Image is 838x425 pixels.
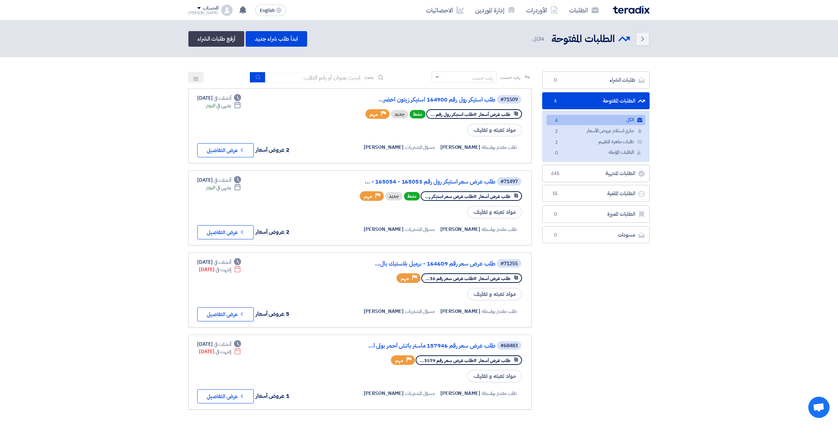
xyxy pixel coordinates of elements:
[552,150,561,157] span: 0
[364,193,372,200] span: مهم
[425,193,476,200] span: #طلب عرض سعر استيكر ر...
[613,6,650,14] img: Teradix logo
[214,176,231,184] span: أنشئت في
[203,5,218,11] div: الحساب
[551,170,559,177] span: 645
[500,343,518,348] div: #68483
[354,97,496,103] a: طلب استيكر رول رقم 164900 استيكر زيتون اخضر...
[260,8,275,13] span: English
[214,94,231,102] span: أنشئت في
[500,74,520,81] span: رتب حسب
[405,308,435,315] span: مسؤل المشتريات
[426,275,476,282] span: #طلب عرض سعر رقم 16...
[440,226,480,233] span: [PERSON_NAME]
[546,147,645,158] a: الطلبات المؤجلة
[216,184,231,191] span: ينتهي في
[188,11,218,15] div: [PERSON_NAME]
[420,2,469,18] a: الاحصائيات
[430,111,476,118] span: #طلب استيكر رول رقم ...
[467,370,522,383] span: مواد تعبئه و تغليف
[552,139,561,146] span: 2
[482,390,517,397] span: طلب مقدم بواسطة
[551,77,559,84] span: 0
[563,2,604,18] a: الطلبات
[364,74,374,81] span: بحث
[500,97,518,102] div: #71509
[521,2,563,18] a: الأوردرات
[370,111,378,118] span: مهم
[472,74,493,82] div: رتب حسب
[197,94,241,102] div: [DATE]
[551,211,559,218] span: 0
[256,392,289,400] span: 1 عروض أسعار
[216,348,231,355] span: إنتهت في
[364,308,404,315] span: [PERSON_NAME]
[542,165,650,182] a: الطلبات المنتهية645
[546,115,645,125] a: الكل
[479,193,510,200] span: طلب عرض أسعار
[467,206,522,219] span: مواد تعبئه و تغليف
[197,340,241,348] div: [DATE]
[216,102,231,109] span: ينتهي في
[405,390,435,397] span: مسؤل المشتريات
[214,340,231,348] span: أنشئت في
[197,176,241,184] div: [DATE]
[395,357,403,364] span: مهم
[354,261,496,267] a: طلب عرض سعر رقم 164609 - برميل بلاستيك بال...
[500,179,518,184] div: #71497
[479,111,510,118] span: طلب عرض أسعار
[197,258,241,266] div: [DATE]
[206,102,241,109] div: اليوم
[206,184,241,191] div: اليوم
[214,258,231,266] span: أنشئت في
[542,205,650,223] a: الطلبات المميزة0
[401,275,409,282] span: مهم
[532,35,546,43] span: الكل
[479,275,510,282] span: طلب عرض أسعار
[546,126,645,136] a: جاري استلام عروض الأسعار
[197,143,254,157] button: عرض التفاصيل
[354,179,496,185] a: طلب عرض سعر استيكر رول رقم 165053 - 165054 - ...
[255,5,286,16] button: English
[552,117,561,124] span: 4
[197,307,254,321] button: عرض التفاصيل
[188,31,244,47] a: أرفع طلبات الشراء
[500,261,518,266] div: #71255
[364,144,404,151] span: [PERSON_NAME]
[216,266,231,273] span: إنتهت في
[364,390,404,397] span: [PERSON_NAME]
[551,32,615,46] h2: الطلبات المفتوحة
[221,5,233,16] img: profile_test.png
[199,348,241,355] div: [DATE]
[246,31,307,47] a: ابدأ طلب شراء جديد
[197,389,254,403] button: عرض التفاصيل
[551,190,559,197] span: 55
[551,232,559,239] span: 0
[551,98,559,105] span: 4
[256,228,289,236] span: 2 عروض أسعار
[482,226,517,233] span: طلب مقدم بواسطة
[808,397,830,418] div: Open chat
[197,225,254,239] button: عرض التفاصيل
[420,357,476,364] span: #طلب عرض سعر رقم 1579...
[542,71,650,89] a: طلبات الشراء0
[440,390,480,397] span: [PERSON_NAME]
[410,110,426,118] span: نشط
[546,137,645,147] a: طلبات جاهزة للتقييم
[440,144,480,151] span: [PERSON_NAME]
[469,2,521,18] a: إدارة الموردين
[256,146,289,154] span: 2 عروض أسعار
[405,144,435,151] span: مسؤل المشتريات
[482,144,517,151] span: طلب مقدم بواسطة
[405,226,435,233] span: مسؤل المشتريات
[265,72,364,83] input: ابحث بعنوان أو رقم الطلب
[542,226,650,244] a: مسودات0
[482,308,517,315] span: طلب مقدم بواسطة
[552,128,561,135] span: 2
[479,357,510,364] span: طلب عرض أسعار
[354,343,496,349] a: طلب عرض سعر رقم 157946 ماستر باتش أحمر بولى ا...
[541,35,544,43] span: 4
[385,192,403,200] div: جديد
[391,110,408,118] div: جديد
[199,266,241,273] div: [DATE]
